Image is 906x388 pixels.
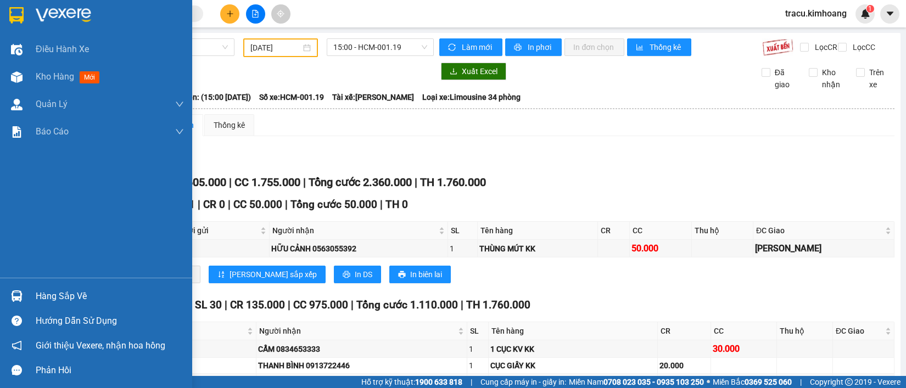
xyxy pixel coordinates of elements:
span: | [225,299,227,311]
img: solution-icon [11,126,23,138]
span: TH 1.760.000 [420,176,486,189]
div: THÙNG MÚT KK [479,243,596,255]
div: 50.000 [631,241,689,255]
th: CR [658,322,711,340]
span: Hỗ trợ kỹ thuật: [361,376,462,388]
span: Loại xe: Limousine 34 phòng [422,91,521,103]
th: Thu hộ [777,322,833,340]
span: CR 0 [203,198,225,211]
div: CẨM 0834653333 [258,343,465,355]
span: 15:00 - HCM-001.19 [333,39,428,55]
th: CC [711,322,777,340]
span: ĐC Giao [836,325,883,337]
span: | [198,198,200,211]
span: printer [398,271,406,279]
span: | [288,299,290,311]
span: CC 1.755.000 [234,176,300,189]
span: file-add [251,10,259,18]
button: syncLàm mới [439,38,502,56]
span: Quản Lý [36,97,68,111]
span: Xuất Excel [462,65,497,77]
div: 1 [469,359,486,372]
span: bar-chart [636,43,645,52]
img: warehouse-icon [11,99,23,110]
span: Miền Nam [569,376,704,388]
th: Thu hộ [692,222,753,240]
div: Thống kê [214,119,245,131]
strong: 0708 023 035 - 0935 103 250 [603,378,704,386]
span: CR 135.000 [230,299,285,311]
span: Tổng cước 50.000 [290,198,377,211]
span: In phơi [528,41,553,53]
span: notification [12,340,22,351]
span: TH 1.760.000 [466,299,530,311]
span: Báo cáo [36,125,69,138]
div: 1 [450,243,476,255]
span: CC 50.000 [233,198,282,211]
button: bar-chartThống kê [627,38,691,56]
span: down [175,100,184,109]
button: aim [271,4,290,24]
span: Số xe: HCM-001.19 [259,91,324,103]
span: Lọc CR [810,41,839,53]
th: CR [598,222,630,240]
div: 30.000 [713,342,775,356]
span: printer [343,271,350,279]
span: In DS [355,268,372,280]
img: logo-vxr [9,7,24,24]
span: printer [514,43,523,52]
span: Lọc CC [848,41,877,53]
span: | [415,176,417,189]
button: sort-ascending[PERSON_NAME] sắp xếp [209,266,326,283]
strong: 1900 633 818 [415,378,462,386]
span: Người gửi [145,325,245,337]
div: HỮU CẢNH 0563055392 [271,243,446,255]
span: mới [80,71,99,83]
span: Người gửi [174,224,259,237]
span: down [175,127,184,136]
img: warehouse-icon [11,290,23,302]
span: [PERSON_NAME] sắp xếp [230,268,317,280]
div: 20.000 [659,359,709,372]
span: Kho hàng [36,71,74,82]
button: printerIn phơi [505,38,562,56]
span: Kho nhận [818,66,848,91]
span: | [380,198,383,211]
th: SL [467,322,489,340]
div: 1 [469,343,486,355]
span: ĐC Giao [756,224,883,237]
span: Tài xế: [PERSON_NAME] [332,91,414,103]
span: | [285,198,288,211]
div: ĐẠI THẾ [144,359,254,372]
div: THẮM [144,343,254,355]
img: warehouse-icon [11,44,23,55]
div: CỤC GIẤY KK [490,359,656,372]
div: [PERSON_NAME] [755,241,892,255]
span: | [461,299,463,311]
div: Phản hồi [36,362,184,379]
strong: 0369 525 060 [745,378,792,386]
span: 1 [868,5,872,13]
span: Đã giao [770,66,801,91]
div: Hàng sắp về [36,288,184,305]
div: 1 CỤC KV KK [490,343,656,355]
span: caret-down [885,9,895,19]
span: Làm mới [462,41,494,53]
div: THANH BÌNH 0913722446 [258,359,465,372]
span: Điều hành xe [36,42,89,56]
span: CR 605.000 [170,176,226,189]
span: TH 0 [385,198,408,211]
button: printerIn biên lai [389,266,451,283]
span: Thống kê [650,41,683,53]
div: Hướng dẫn sử dụng [36,313,184,329]
span: sort-ascending [217,271,225,279]
button: printerIn DS [334,266,381,283]
img: icon-new-feature [860,9,870,19]
th: Tên hàng [489,322,658,340]
span: In biên lai [410,268,442,280]
span: Chuyến: (15:00 [DATE]) [171,91,251,103]
th: CC [630,222,691,240]
button: In đơn chọn [564,38,624,56]
span: | [229,176,232,189]
span: | [471,376,472,388]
